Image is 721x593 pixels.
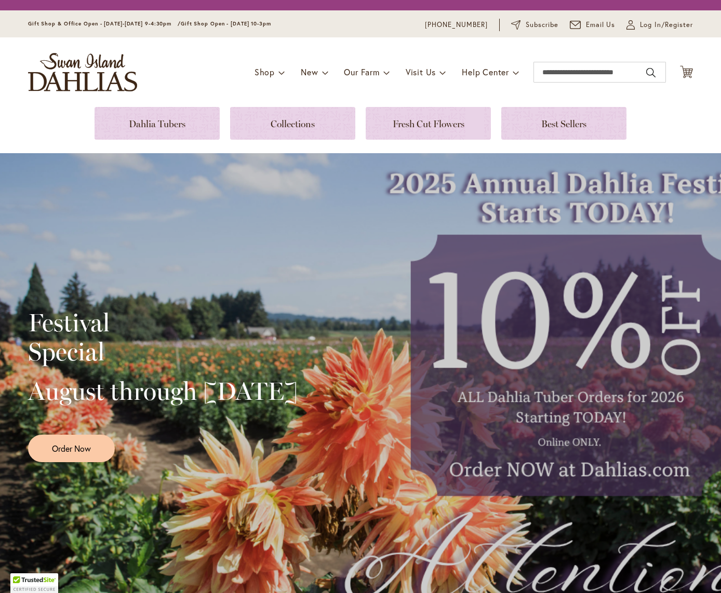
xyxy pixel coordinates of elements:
a: store logo [28,53,137,91]
span: Shop [255,66,275,77]
span: Gift Shop Open - [DATE] 10-3pm [181,20,271,27]
span: Gift Shop & Office Open - [DATE]-[DATE] 9-4:30pm / [28,20,181,27]
a: [PHONE_NUMBER] [425,20,488,30]
span: Visit Us [406,66,436,77]
a: Log In/Register [626,20,693,30]
span: Log In/Register [640,20,693,30]
h2: August through [DATE] [28,376,298,406]
span: Email Us [586,20,616,30]
a: Order Now [28,435,115,462]
span: Help Center [462,66,509,77]
h2: Festival Special [28,308,298,366]
span: Our Farm [344,66,379,77]
span: New [301,66,318,77]
a: Subscribe [511,20,558,30]
span: Order Now [52,442,91,454]
div: TrustedSite Certified [10,573,58,593]
a: Email Us [570,20,616,30]
button: Search [646,64,656,81]
span: Subscribe [526,20,558,30]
